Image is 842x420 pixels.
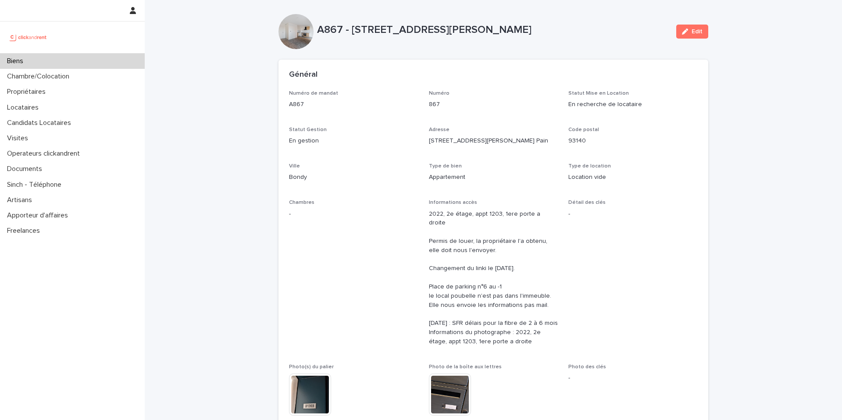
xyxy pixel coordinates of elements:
[568,100,698,109] p: En recherche de locataire
[4,88,53,96] p: Propriétaires
[568,364,606,370] span: Photo des clés
[289,100,418,109] p: A867
[568,127,599,132] span: Code postal
[429,364,502,370] span: Photo de la boîte aux lettres
[289,173,418,182] p: Bondy
[429,127,450,132] span: Adresse
[429,200,477,205] span: Informations accès
[568,91,629,96] span: Statut Mise en Location
[568,136,698,146] p: 93140
[289,210,418,219] p: -
[289,127,327,132] span: Statut Gestion
[429,164,462,169] span: Type de bien
[4,119,78,127] p: Candidats Locataires
[4,196,39,204] p: Artisans
[289,70,318,80] h2: Général
[289,91,338,96] span: Numéro de mandat
[4,181,68,189] p: Sinch - Téléphone
[289,364,334,370] span: Photo(s) du palier
[4,211,75,220] p: Apporteur d'affaires
[317,24,669,36] p: A867 - [STREET_ADDRESS][PERSON_NAME]
[289,200,314,205] span: Chambres
[4,134,35,142] p: Visites
[4,72,76,81] p: Chambre/Colocation
[692,28,703,35] span: Edit
[429,100,558,109] p: 867
[4,57,30,65] p: Biens
[568,374,698,383] p: -
[568,210,698,219] p: -
[289,136,418,146] p: En gestion
[4,227,47,235] p: Freelances
[429,210,558,346] p: 2022, 2e étage, appt 1203, 1ere porte a droite Permis de louer, la propriétaire l'a obtenu, elle ...
[568,164,611,169] span: Type de location
[4,149,87,158] p: Operateurs clickandrent
[289,164,300,169] span: Ville
[429,91,450,96] span: Numéro
[7,28,50,46] img: UCB0brd3T0yccxBKYDjQ
[429,136,558,146] p: [STREET_ADDRESS][PERSON_NAME] Pain
[4,103,46,112] p: Locataires
[568,173,698,182] p: Location vide
[676,25,708,39] button: Edit
[429,173,558,182] p: Appartement
[4,165,49,173] p: Documents
[568,200,606,205] span: Détail des clés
